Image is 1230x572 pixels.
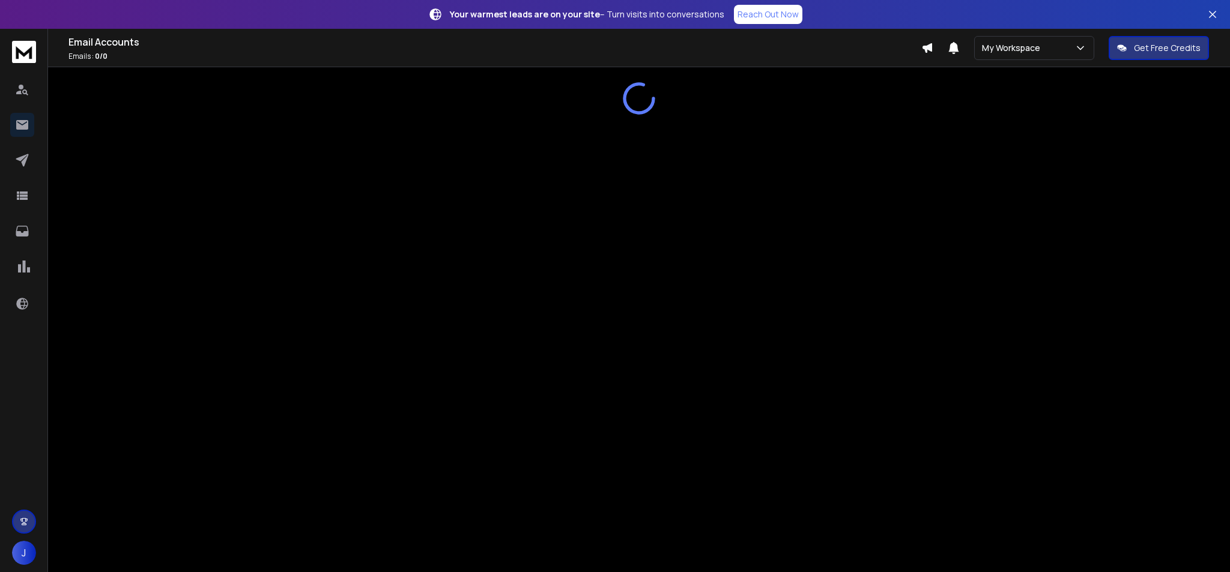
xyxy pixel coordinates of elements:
p: Emails : [68,52,921,61]
h1: Email Accounts [68,35,921,49]
button: J [12,541,36,565]
p: – Turn visits into conversations [450,8,724,20]
img: logo [12,41,36,63]
p: Get Free Credits [1134,42,1201,54]
a: Reach Out Now [734,5,802,24]
button: Get Free Credits [1109,36,1209,60]
p: My Workspace [982,42,1045,54]
span: 0 / 0 [95,51,108,61]
strong: Your warmest leads are on your site [450,8,600,20]
p: Reach Out Now [738,8,799,20]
